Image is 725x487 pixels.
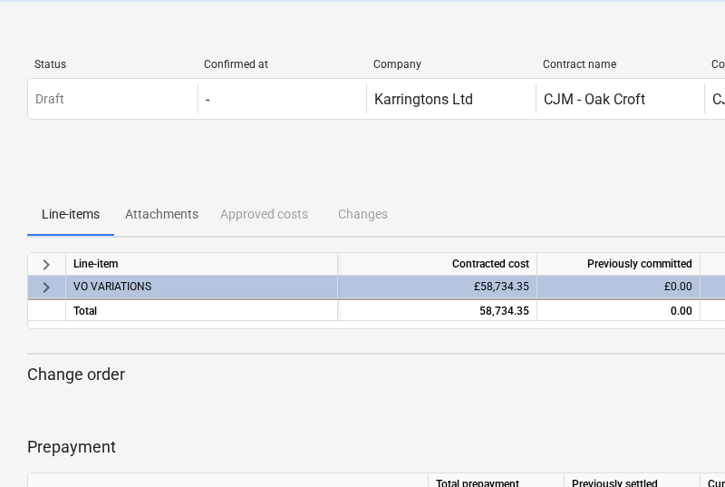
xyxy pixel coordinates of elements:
[38,205,103,224] p: Line-items
[66,298,338,321] div: Total
[35,277,57,298] span: keyboard_arrow_right
[66,253,338,276] div: Line-item
[204,58,359,71] div: Confirmed at
[543,58,698,71] div: Contract name
[206,91,209,108] div: -
[537,253,701,276] div: Previously committed
[35,254,57,276] span: keyboard_arrow_right
[338,276,537,298] div: £58,734.35
[545,300,692,323] div: 0.00
[373,58,528,71] div: Company
[338,253,537,276] div: Contracted cost
[544,91,645,108] div: CJM - Oak Croft
[34,58,189,71] div: Status
[345,300,529,323] div: 58,734.35
[35,90,64,109] p: Draft
[374,91,473,108] div: Karringtons Ltd
[537,276,701,298] div: £0.00
[73,276,330,298] div: VO VARIATIONS
[125,205,198,224] p: Attachments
